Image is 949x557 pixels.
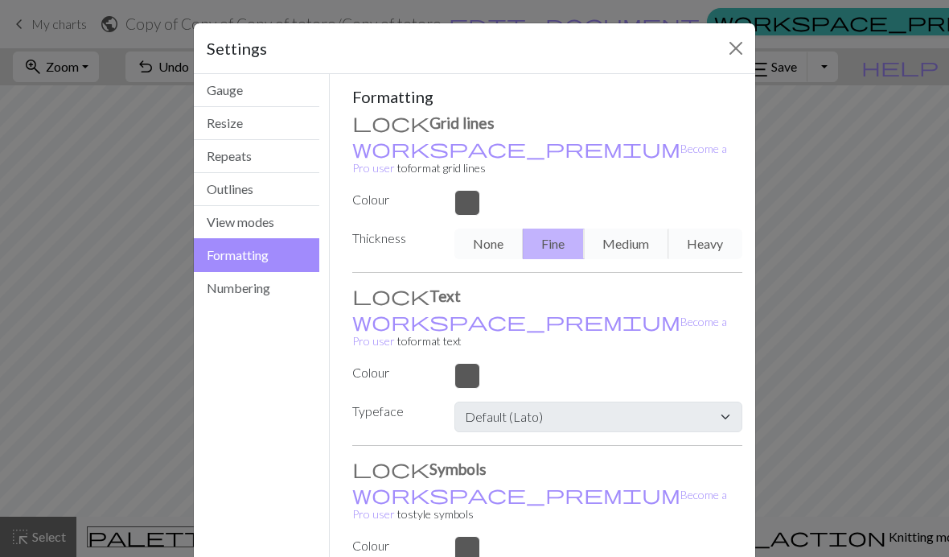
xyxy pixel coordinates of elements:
[352,315,727,348] a: Become a Pro user
[352,488,727,521] a: Become a Pro user
[352,310,680,332] span: workspace_premium
[343,190,445,209] label: Colour
[352,483,680,505] span: workspace_premium
[207,36,267,60] h5: Settings
[194,238,319,272] button: Formatting
[194,206,319,239] button: View modes
[343,229,445,253] label: Thickness
[352,315,727,348] small: to format text
[194,74,319,107] button: Gauge
[194,173,319,206] button: Outlines
[352,488,727,521] small: to style symbols
[194,140,319,173] button: Repeats
[343,402,445,426] label: Typeface
[352,142,727,175] small: to format grid lines
[352,113,743,132] h3: Grid lines
[194,272,319,304] button: Numbering
[343,536,445,555] label: Colour
[352,142,727,175] a: Become a Pro user
[194,107,319,140] button: Resize
[723,35,749,61] button: Close
[352,286,743,305] h3: Text
[352,137,680,159] span: workspace_premium
[352,459,743,478] h3: Symbols
[343,363,445,382] label: Colour
[352,87,743,106] h5: Formatting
